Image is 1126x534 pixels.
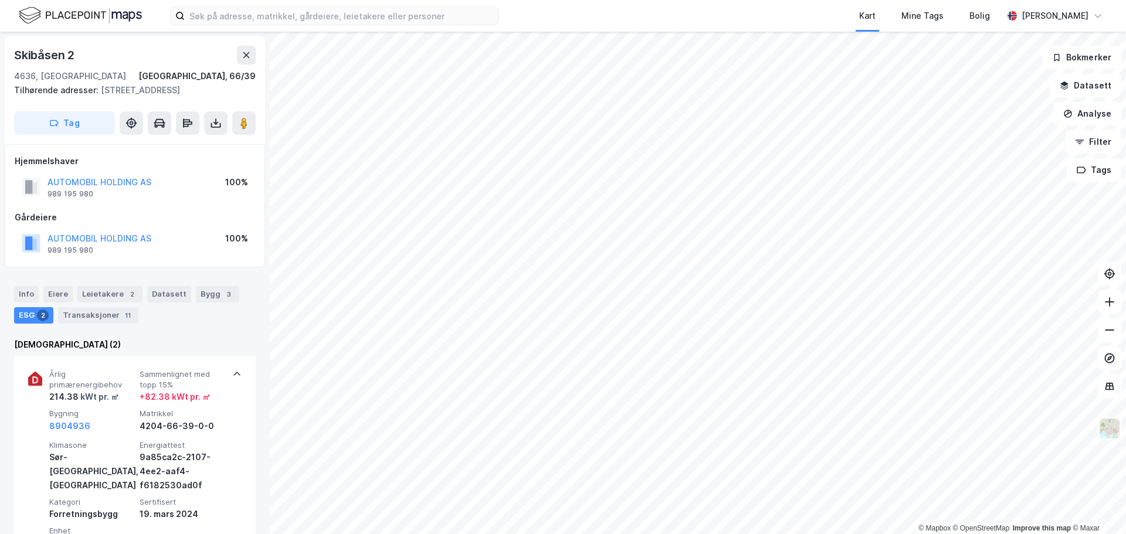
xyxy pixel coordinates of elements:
[48,246,93,255] div: 989 195 980
[185,7,498,25] input: Søk på adresse, matrikkel, gårdeiere, leietakere eller personer
[1050,74,1121,97] button: Datasett
[49,507,135,521] div: Forretningsbygg
[19,5,142,26] img: logo.f888ab2527a4732fd821a326f86c7f29.svg
[48,189,93,199] div: 989 195 980
[147,286,191,302] div: Datasett
[1067,478,1126,534] iframe: Chat Widget
[140,369,225,390] span: Sammenlignet med topp 15%
[225,175,248,189] div: 100%
[14,83,246,97] div: [STREET_ADDRESS]
[14,46,77,64] div: Skibåsen 2
[126,288,138,300] div: 2
[43,286,73,302] div: Eiere
[77,286,143,302] div: Leietakere
[140,450,225,492] div: 9a85ca2c-2107-4ee2-aaf4-f6182530ad0f
[1065,130,1121,154] button: Filter
[1067,158,1121,182] button: Tags
[49,497,135,507] span: Kategori
[79,390,119,404] div: kWt pr. ㎡
[37,309,49,321] div: 2
[140,497,225,507] span: Sertifisert
[918,524,951,532] a: Mapbox
[901,9,944,23] div: Mine Tags
[1013,524,1071,532] a: Improve this map
[122,309,134,321] div: 11
[225,232,248,246] div: 100%
[140,440,225,450] span: Energiattest
[14,85,101,95] span: Tilhørende adresser:
[1098,417,1121,440] img: Z
[14,69,126,83] div: 4636, [GEOGRAPHIC_DATA]
[58,307,138,324] div: Transaksjoner
[196,286,239,302] div: Bygg
[953,524,1010,532] a: OpenStreetMap
[14,286,39,302] div: Info
[1053,102,1121,125] button: Analyse
[15,210,255,225] div: Gårdeiere
[49,409,135,419] span: Bygning
[1042,46,1121,69] button: Bokmerker
[49,369,135,390] span: Årlig primærenergibehov
[140,409,225,419] span: Matrikkel
[140,419,225,433] div: 4204-66-39-0-0
[14,307,53,324] div: ESG
[49,390,119,404] div: 214.38
[969,9,990,23] div: Bolig
[140,390,211,404] div: + 82.38 kWt pr. ㎡
[223,288,235,300] div: 3
[49,450,135,492] div: Sør-[GEOGRAPHIC_DATA], [GEOGRAPHIC_DATA]
[1022,9,1088,23] div: [PERSON_NAME]
[1067,478,1126,534] div: Kontrollprogram for chat
[49,419,90,433] button: 8904936
[140,507,225,521] div: 19. mars 2024
[15,154,255,168] div: Hjemmelshaver
[49,440,135,450] span: Klimasone
[14,111,115,135] button: Tag
[14,338,256,352] div: [DEMOGRAPHIC_DATA] (2)
[138,69,256,83] div: [GEOGRAPHIC_DATA], 66/39
[859,9,876,23] div: Kart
